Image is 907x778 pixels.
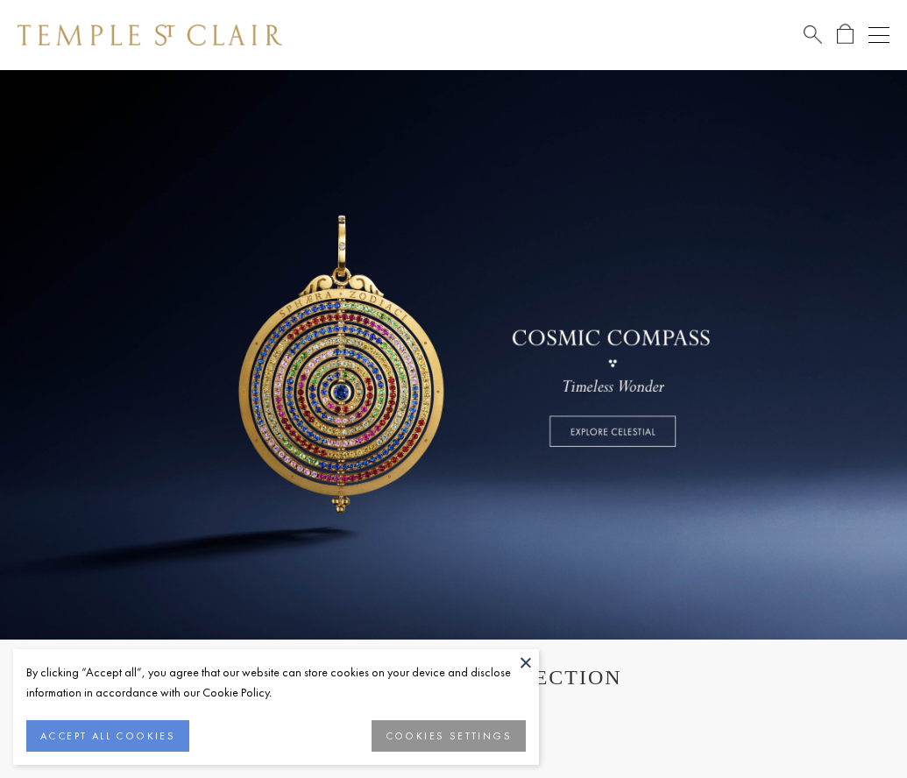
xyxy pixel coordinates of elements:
a: Open Shopping Bag [837,24,854,46]
img: Temple St. Clair [18,25,282,46]
a: Search [804,24,822,46]
button: ACCEPT ALL COOKIES [26,720,189,752]
div: By clicking “Accept all”, you agree that our website can store cookies on your device and disclos... [26,662,526,703]
button: COOKIES SETTINGS [372,720,526,752]
button: Open navigation [868,25,889,46]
